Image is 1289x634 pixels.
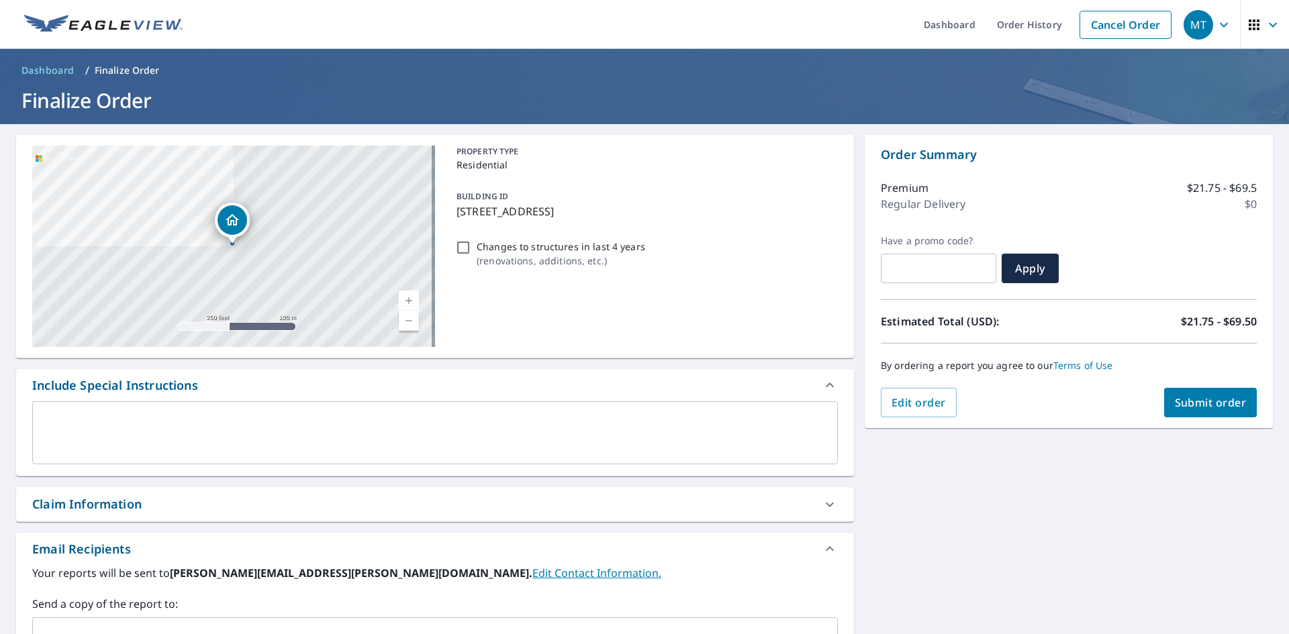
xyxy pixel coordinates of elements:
[1053,359,1113,372] a: Terms of Use
[399,311,419,331] a: Current Level 17, Zoom Out
[32,565,838,581] label: Your reports will be sent to
[85,62,89,78] li: /
[881,180,928,196] p: Premium
[215,203,250,244] div: Dropped pin, building 1, Residential property, 1642 N Old Ranch Rd Tucson, AZ 85745
[1187,180,1257,196] p: $21.75 - $69.5
[399,290,419,311] a: Current Level 17, Zoom In
[16,533,854,565] div: Email Recipients
[32,540,131,558] div: Email Recipients
[457,203,832,219] p: [STREET_ADDRESS]
[16,87,1273,114] h1: Finalize Order
[1080,11,1172,39] a: Cancel Order
[881,196,965,212] p: Regular Delivery
[1164,388,1257,417] button: Submit order
[881,146,1257,164] p: Order Summary
[1184,10,1213,40] div: MT
[881,235,996,247] label: Have a promo code?
[16,60,1273,81] nav: breadcrumb
[1012,261,1048,276] span: Apply
[457,191,508,202] p: BUILDING ID
[16,487,854,521] div: Claim Information
[477,254,645,268] p: ( renovations, additions, etc. )
[32,376,198,394] div: Include Special Instructions
[881,313,1069,329] p: Estimated Total (USD):
[1002,254,1059,283] button: Apply
[32,596,838,612] label: Send a copy of the report to:
[32,495,142,513] div: Claim Information
[1181,313,1257,329] p: $21.75 - $69.50
[892,395,946,410] span: Edit order
[21,64,75,77] span: Dashboard
[24,15,183,35] img: EV Logo
[170,566,532,580] b: [PERSON_NAME][EMAIL_ADDRESS][PERSON_NAME][DOMAIN_NAME].
[457,158,832,172] p: Residential
[16,60,80,81] a: Dashboard
[881,360,1257,372] p: By ordering a report you agree to our
[457,146,832,158] p: PROPERTY TYPE
[1175,395,1247,410] span: Submit order
[532,566,661,580] a: EditContactInfo
[95,64,160,77] p: Finalize Order
[16,369,854,401] div: Include Special Instructions
[1245,196,1257,212] p: $0
[477,240,645,254] p: Changes to structures in last 4 years
[881,388,957,417] button: Edit order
